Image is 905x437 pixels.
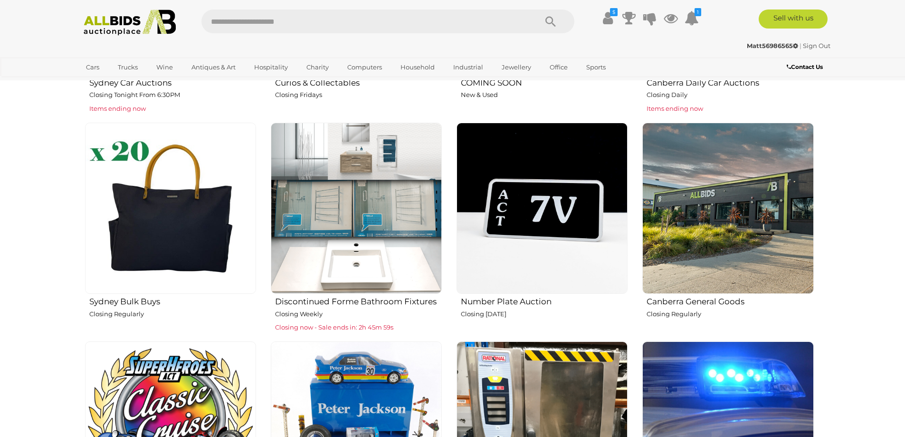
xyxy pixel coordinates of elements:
[271,123,442,294] img: Discontinued Forme Bathroom Fixtures
[461,295,628,306] h2: Number Plate Auction
[647,105,703,112] span: Items ending now
[80,59,105,75] a: Cars
[461,89,628,100] p: New & Used
[248,59,294,75] a: Hospitality
[787,63,823,70] b: Contact Us
[89,76,256,87] h2: Sydney Car Auctions
[89,309,256,320] p: Closing Regularly
[89,89,256,100] p: Closing Tonight From 6:30PM
[642,122,813,334] a: Canberra General Goods Closing Regularly
[803,42,830,49] a: Sign Out
[543,59,574,75] a: Office
[270,122,442,334] a: Discontinued Forme Bathroom Fixtures Closing Weekly Closing now - Sale ends in: 2h 45m 59s
[85,122,256,334] a: Sydney Bulk Buys Closing Regularly
[457,123,628,294] img: Number Plate Auction
[800,42,801,49] span: |
[787,62,825,72] a: Contact Us
[695,8,701,16] i: 1
[456,122,628,334] a: Number Plate Auction Closing [DATE]
[610,8,618,16] i: $
[759,10,828,29] a: Sell with us
[85,123,256,294] img: Sydney Bulk Buys
[275,76,442,87] h2: Curios & Collectables
[80,75,160,91] a: [GEOGRAPHIC_DATA]
[495,59,537,75] a: Jewellery
[341,59,388,75] a: Computers
[580,59,612,75] a: Sports
[275,323,393,331] span: Closing now - Sale ends in: 2h 45m 59s
[647,76,813,87] h2: Canberra Daily Car Auctions
[647,309,813,320] p: Closing Regularly
[601,10,615,27] a: $
[89,295,256,306] h2: Sydney Bulk Buys
[275,309,442,320] p: Closing Weekly
[647,89,813,100] p: Closing Daily
[89,105,146,112] span: Items ending now
[461,309,628,320] p: Closing [DATE]
[685,10,699,27] a: 1
[461,76,628,87] h2: COMING SOON
[747,42,800,49] a: Matt56986565
[185,59,242,75] a: Antiques & Art
[447,59,489,75] a: Industrial
[527,10,574,33] button: Search
[275,295,442,306] h2: Discontinued Forme Bathroom Fixtures
[275,89,442,100] p: Closing Fridays
[647,295,813,306] h2: Canberra General Goods
[78,10,181,36] img: Allbids.com.au
[394,59,441,75] a: Household
[112,59,144,75] a: Trucks
[747,42,798,49] strong: Matt56986565
[150,59,179,75] a: Wine
[300,59,335,75] a: Charity
[642,123,813,294] img: Canberra General Goods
